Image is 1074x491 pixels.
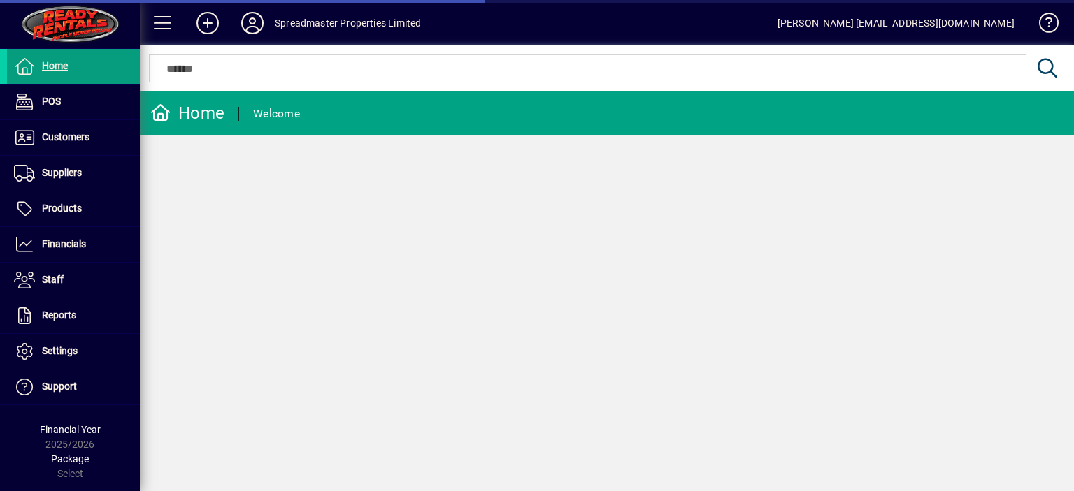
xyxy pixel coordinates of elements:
[42,203,82,214] span: Products
[230,10,275,36] button: Profile
[7,85,140,119] a: POS
[1029,3,1057,48] a: Knowledge Base
[7,369,140,404] a: Support
[7,298,140,333] a: Reports
[42,96,61,107] span: POS
[40,424,101,435] span: Financial Year
[42,309,76,321] span: Reports
[7,334,140,369] a: Settings
[7,227,140,262] a: Financials
[42,381,77,392] span: Support
[7,156,140,191] a: Suppliers
[185,10,230,36] button: Add
[253,103,300,125] div: Welcome
[150,102,224,124] div: Home
[42,345,78,356] span: Settings
[51,453,89,464] span: Package
[7,120,140,155] a: Customers
[778,12,1015,34] div: [PERSON_NAME] [EMAIL_ADDRESS][DOMAIN_NAME]
[42,131,89,142] span: Customers
[275,12,421,34] div: Spreadmaster Properties Limited
[42,167,82,178] span: Suppliers
[7,191,140,226] a: Products
[42,60,68,71] span: Home
[42,238,86,249] span: Financials
[42,274,64,285] span: Staff
[7,263,140,298] a: Staff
